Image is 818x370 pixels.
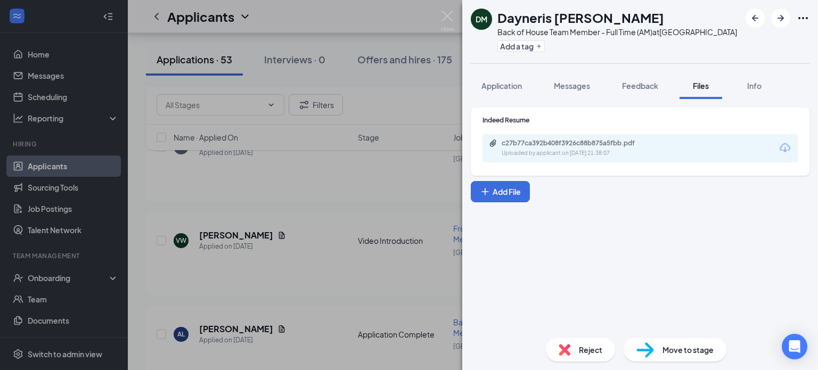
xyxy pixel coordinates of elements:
button: Add FilePlus [471,181,530,202]
a: Paperclipc27b77ca392b408f3926c88b875a5fbb.pdfUploaded by applicant on [DATE] 21:38:07 [489,139,661,158]
svg: ArrowLeftNew [749,12,762,24]
button: PlusAdd a tag [497,40,545,52]
svg: ArrowRight [774,12,787,24]
div: Uploaded by applicant on [DATE] 21:38:07 [502,149,661,158]
svg: Download [779,142,791,154]
span: Messages [554,81,590,91]
div: Open Intercom Messenger [782,334,807,359]
button: ArrowRight [771,9,790,28]
svg: Plus [480,186,490,197]
span: Files [693,81,709,91]
svg: Paperclip [489,139,497,147]
span: Application [481,81,522,91]
div: Back of House Team Member - Full Time (AM) at [GEOGRAPHIC_DATA] [497,27,737,37]
h1: Dayneris [PERSON_NAME] [497,9,664,27]
button: ArrowLeftNew [746,9,765,28]
div: c27b77ca392b408f3926c88b875a5fbb.pdf [502,139,651,147]
span: Feedback [622,81,658,91]
svg: Plus [536,43,542,50]
svg: Ellipses [797,12,809,24]
span: Move to stage [662,344,714,356]
div: Indeed Resume [482,116,798,125]
div: DM [476,14,487,24]
span: Reject [579,344,602,356]
span: Info [747,81,762,91]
